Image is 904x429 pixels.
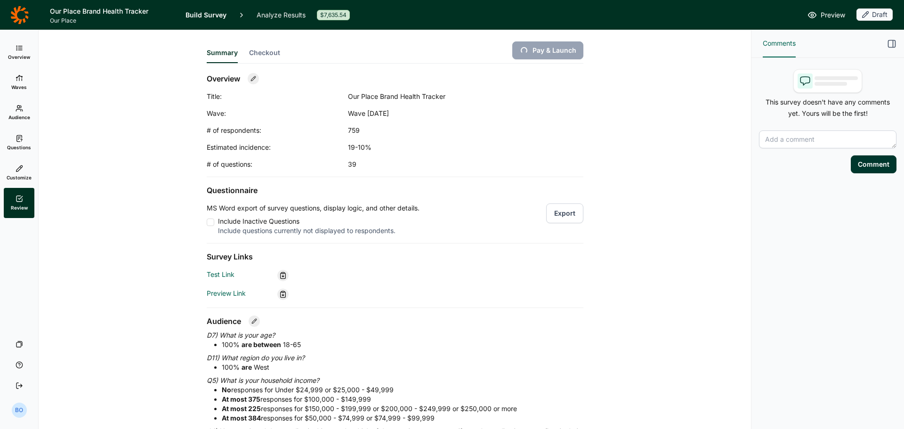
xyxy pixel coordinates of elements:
div: Title: [207,92,348,101]
div: Estimated incidence: [207,143,348,152]
a: Customize [4,158,34,188]
p: This survey doesn't have any comments yet. Yours will be the first! [759,97,896,119]
span: 100 % 18-65 [222,340,301,348]
div: Include Inactive Questions [218,217,420,226]
a: Test Link [207,270,234,278]
button: Comment [851,155,896,173]
button: Draft [856,8,893,22]
span: Questions [7,144,31,151]
div: Our Place Brand Health Tracker [348,92,536,101]
div: Wave: [207,109,348,118]
div: Draft [856,8,893,21]
div: 19-10% [348,143,536,152]
a: Review [4,188,34,218]
span: responses for $50,000 - $74,999 or $74,999 - $99,999 [222,414,435,422]
span: responses for $150,000 - $199,999 or $200,000 - $249,999 or $250,000 or more [222,405,517,413]
div: # of respondents: [207,126,348,135]
button: Export [546,203,583,223]
span: Customize [7,174,32,181]
span: Our Place [50,17,174,24]
span: responses for $100,000 - $149,999 [222,395,371,403]
a: Questions [4,128,34,158]
div: BO [12,403,27,418]
a: Preview Link [207,289,246,297]
span: Checkout [249,48,280,57]
strong: are between [242,340,281,348]
div: # of questions: [207,160,348,169]
div: Copy link [277,270,289,281]
strong: At most 375 [222,395,260,403]
div: Include questions currently not displayed to respondents. [218,226,420,235]
span: 100 % West [222,363,269,371]
p: Q5) What is your household income? [207,376,583,385]
strong: are [242,363,252,371]
span: Comments [763,38,796,49]
h2: Overview [207,73,240,84]
button: Pay & Launch [512,41,583,59]
div: $7,635.54 [317,10,350,20]
h2: Audience [207,316,241,327]
span: Overview [8,54,30,60]
span: Audience [8,114,30,121]
div: Wave [DATE] [348,109,536,118]
p: MS Word export of survey questions, display logic, and other details. [207,203,420,213]
a: Audience [4,97,34,128]
h2: Questionnaire [207,185,583,196]
button: Summary [207,48,238,63]
a: Overview [4,37,34,67]
a: Preview [807,9,845,21]
span: Waves [11,84,27,90]
h1: Our Place Brand Health Tracker [50,6,174,17]
a: Waves [4,67,34,97]
h2: Survey Links [207,251,583,262]
p: D11) What region do you live in? [207,353,583,363]
strong: At most 384 [222,414,261,422]
div: Copy link [277,289,289,300]
span: Review [11,204,28,211]
strong: No [222,386,231,394]
p: D7) What is your age? [207,331,583,340]
div: 759 [348,126,536,135]
strong: At most 225 [222,405,261,413]
button: Comments [763,30,796,57]
div: 39 [348,160,536,169]
span: responses for Under $24,999 or $25,000 - $49,999 [222,386,394,394]
span: Preview [821,9,845,21]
